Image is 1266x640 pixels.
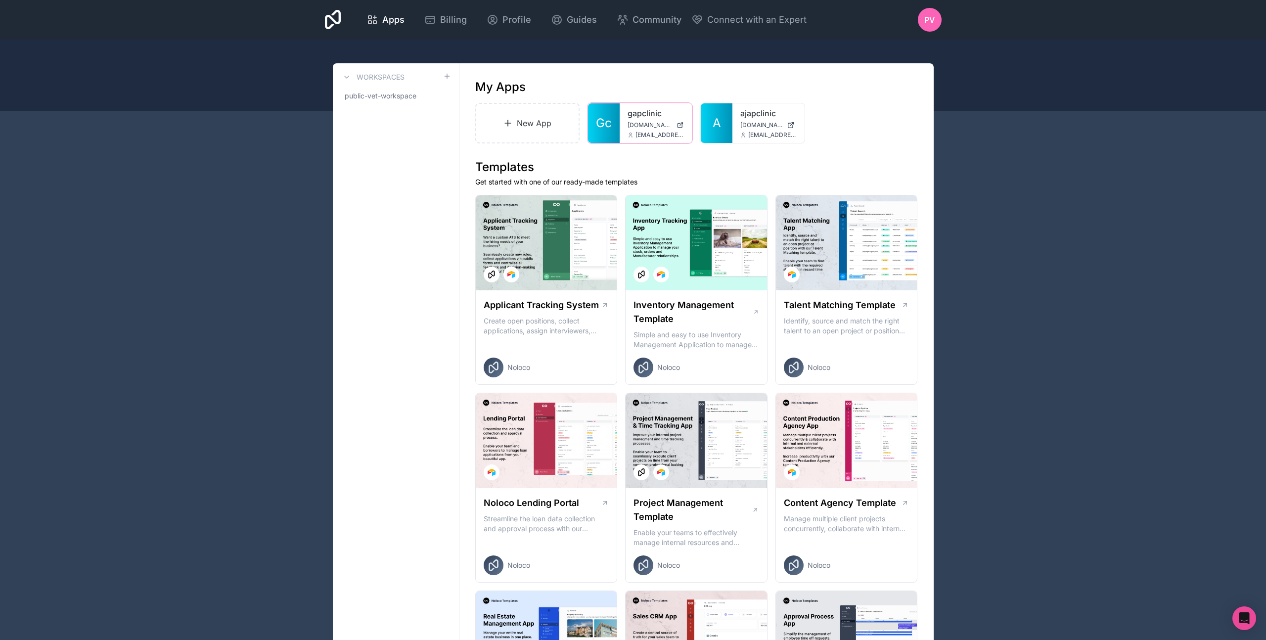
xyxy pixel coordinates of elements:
h1: Talent Matching Template [784,298,896,312]
a: [DOMAIN_NAME] [628,121,684,129]
span: Noloco [808,560,830,570]
p: Identify, source and match the right talent to an open project or position with our Talent Matchi... [784,316,909,336]
h1: Inventory Management Template [633,298,752,326]
img: Airtable Logo [657,271,665,278]
span: [DOMAIN_NAME] [740,121,783,129]
span: [EMAIL_ADDRESS][DOMAIN_NAME] [635,131,684,139]
span: Noloco [507,363,530,372]
span: Billing [440,13,467,27]
span: public-vet-workspace [345,91,416,101]
img: Airtable Logo [488,468,496,476]
a: Apps [359,9,412,31]
span: PV [924,14,935,26]
a: gapclinic [628,107,684,119]
a: A [701,103,732,143]
span: [DOMAIN_NAME] [628,121,673,129]
img: Airtable Logo [788,468,796,476]
p: Enable your teams to effectively manage internal resources and execute client projects on time. [633,528,759,548]
img: Airtable Logo [788,271,796,278]
p: Streamline the loan data collection and approval process with our Lending Portal template. [484,514,609,534]
a: Community [609,9,689,31]
h1: Project Management Template [633,496,752,524]
div: Open Intercom Messenger [1232,606,1256,630]
a: Gc [588,103,620,143]
span: Noloco [507,560,530,570]
span: Community [633,13,681,27]
h1: My Apps [475,79,526,95]
span: Profile [502,13,531,27]
h3: Workspaces [357,72,405,82]
span: Noloco [657,363,680,372]
a: Workspaces [341,71,405,83]
h1: Content Agency Template [784,496,896,510]
h1: Applicant Tracking System [484,298,599,312]
p: Simple and easy to use Inventory Management Application to manage your stock, orders and Manufact... [633,330,759,350]
span: Gc [596,115,612,131]
span: Apps [382,13,405,27]
a: Billing [416,9,475,31]
span: Connect with an Expert [707,13,807,27]
a: Profile [479,9,539,31]
span: A [713,115,721,131]
a: New App [475,103,580,143]
p: Create open positions, collect applications, assign interviewers, centralise candidate feedback a... [484,316,609,336]
span: Noloco [657,560,680,570]
p: Get started with one of our ready-made templates [475,177,918,187]
button: Connect with an Expert [691,13,807,27]
a: public-vet-workspace [341,87,451,105]
span: Noloco [808,363,830,372]
a: ajapclinic [740,107,797,119]
h1: Noloco Lending Portal [484,496,579,510]
a: Guides [543,9,605,31]
h1: Templates [475,159,918,175]
p: Manage multiple client projects concurrently, collaborate with internal and external stakeholders... [784,514,909,534]
a: [DOMAIN_NAME] [740,121,797,129]
img: Airtable Logo [507,271,515,278]
span: Guides [567,13,597,27]
span: [EMAIL_ADDRESS][DOMAIN_NAME] [748,131,797,139]
img: Airtable Logo [657,468,665,476]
